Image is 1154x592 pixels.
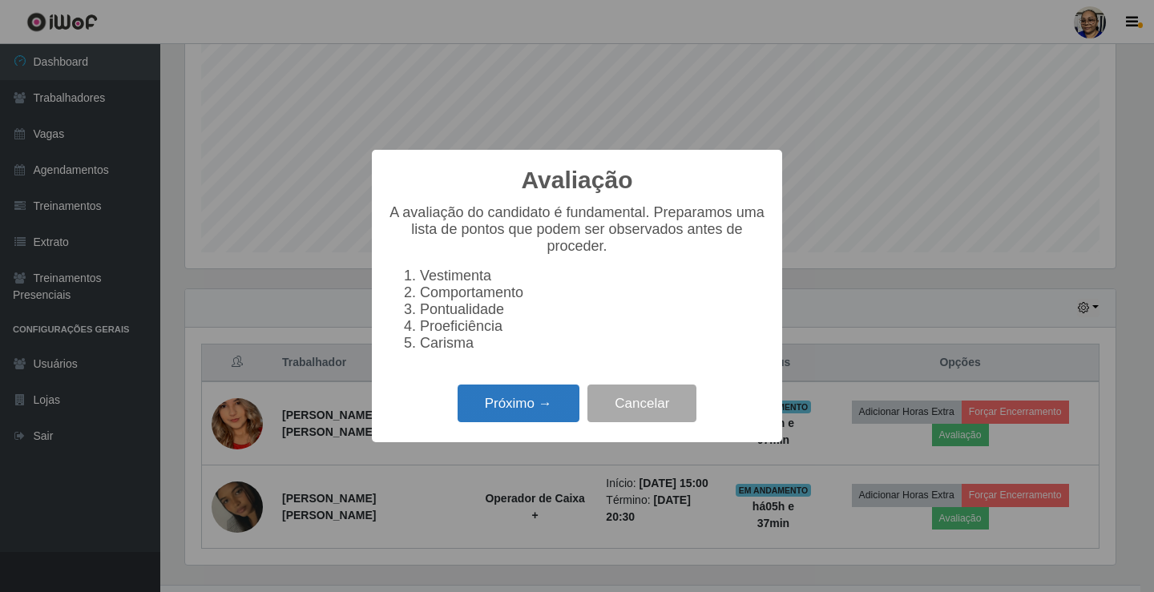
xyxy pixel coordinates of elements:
[587,385,696,422] button: Cancelar
[420,301,766,318] li: Pontualidade
[388,204,766,255] p: A avaliação do candidato é fundamental. Preparamos uma lista de pontos que podem ser observados a...
[420,335,766,352] li: Carisma
[420,268,766,284] li: Vestimenta
[420,318,766,335] li: Proeficiência
[522,166,633,195] h2: Avaliação
[420,284,766,301] li: Comportamento
[458,385,579,422] button: Próximo →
